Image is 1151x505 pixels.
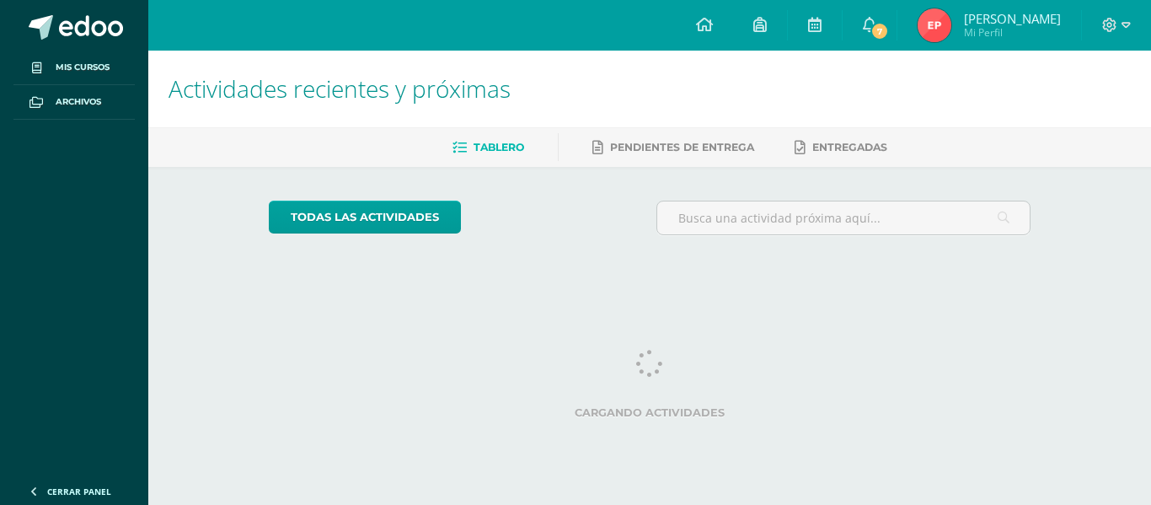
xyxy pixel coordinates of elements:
input: Busca una actividad próxima aquí... [657,201,1031,234]
a: todas las Actividades [269,201,461,234]
a: Archivos [13,85,135,120]
label: Cargando actividades [269,406,1031,419]
span: [PERSON_NAME] [964,10,1061,27]
span: Archivos [56,95,101,109]
span: Cerrar panel [47,486,111,497]
a: Mis cursos [13,51,135,85]
span: Tablero [474,141,524,153]
a: Pendientes de entrega [592,134,754,161]
span: Actividades recientes y próximas [169,73,511,105]
span: Entregadas [812,141,887,153]
span: Mi Perfil [964,25,1061,40]
span: Pendientes de entrega [610,141,754,153]
span: Mis cursos [56,61,110,74]
a: Tablero [452,134,524,161]
span: 7 [870,22,888,40]
img: e733b38ff02e041f79bc631bd73c1fe0.png [918,8,951,42]
a: Entregadas [795,134,887,161]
